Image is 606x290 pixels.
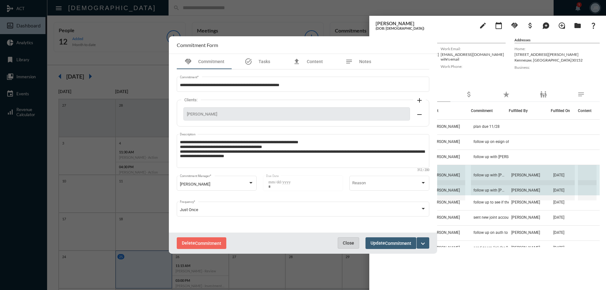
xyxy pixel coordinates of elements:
span: [PERSON_NAME] [431,155,460,159]
span: [PERSON_NAME] [511,215,540,220]
span: Commitment [195,241,221,246]
span: [PERSON_NAME] [511,246,540,250]
button: edit person [477,19,489,32]
mat-icon: family_restroom [540,91,547,98]
span: [PERSON_NAME] [431,230,460,235]
p: Kennesaw , [GEOGRAPHIC_DATA] 30152 [514,58,600,62]
mat-icon: folder [574,22,581,29]
mat-hint: 312 / 200 [417,169,429,172]
button: Add Mention [540,19,552,32]
span: follow up with [PERSON_NAME] on the additional medical questions from the u/w [473,155,537,159]
mat-icon: handshake [511,22,518,29]
p: [EMAIL_ADDRESS][DOMAIN_NAME] wife's email [441,52,506,62]
h5: (DOB: [DEMOGRAPHIC_DATA]) [376,26,473,30]
span: [PERSON_NAME] [511,200,540,204]
mat-icon: edit [479,22,487,29]
span: [PERSON_NAME] [431,124,460,129]
mat-icon: add [416,97,423,104]
mat-icon: attach_money [526,22,534,29]
span: Notes [359,59,371,64]
button: Archives [571,19,584,32]
mat-icon: question_mark [590,22,597,29]
label: Work Phone: [441,64,506,69]
h5: Contact Information [376,38,506,43]
mat-icon: expand_more [419,240,427,247]
button: What If? [587,19,600,32]
label: Clients: [181,98,201,102]
span: [PERSON_NAME] [180,182,210,186]
h3: [PERSON_NAME] [376,21,473,26]
span: follow up to see if they have decided what they want to do with proposal [473,200,537,204]
label: Work Email: [441,46,506,51]
span: follow up with [PERSON_NAME] on underwriting (addt'l medical info) [471,180,509,200]
p: [STREET_ADDRESS][PERSON_NAME] [514,52,600,57]
span: sent new joint account paperwork with AM for esign [473,215,537,220]
span: [PERSON_NAME] [509,165,551,185]
span: Update [371,240,411,246]
h5: Addresses [514,38,600,43]
span: Content [307,59,323,64]
label: Home: [514,46,600,51]
button: DeleteCommitment [177,237,226,249]
mat-icon: notes [577,91,585,98]
span: [DATE] [553,200,564,204]
span: [PERSON_NAME] [431,200,460,204]
button: Add Business [524,19,537,32]
mat-icon: handshake [184,58,192,65]
th: Content [575,102,600,120]
button: Add Introduction [555,19,568,32]
mat-icon: calendar_today [495,22,502,29]
span: follow up on esign of joint account [473,139,532,144]
mat-icon: loupe [558,22,566,29]
button: Add meeting [492,19,505,32]
span: Just Once [180,207,198,212]
mat-icon: star_rate [502,91,510,98]
button: Add Commitment [508,19,521,32]
span: [PERSON_NAME] [429,180,465,200]
span: [PERSON_NAME] [509,180,551,200]
span: Tasks [258,59,270,64]
span: [PERSON_NAME] [511,230,540,235]
th: Fulfilled On [551,102,575,120]
span: follow up with [PERSON_NAME] on underwriting (addt'l medical info) [471,165,509,185]
mat-icon: task_alt [245,58,252,65]
span: [PERSON_NAME] [187,112,407,116]
span: follow up on auth to release health info form sent to his email [473,230,537,235]
mat-icon: notes [345,58,353,65]
label: Business: [514,65,600,70]
mat-icon: remove [416,111,423,118]
span: plan due 11/28 [473,124,500,129]
span: Delete [182,240,221,246]
mat-icon: attach_money [465,91,473,98]
span: [DATE] [553,246,564,250]
span: [PERSON_NAME] [429,165,465,185]
span: [DATE] [553,215,564,220]
th: Client [429,102,471,120]
span: [PERSON_NAME] [431,215,460,220]
span: [DATE] [553,230,564,235]
mat-icon: maps_ugc [542,22,550,29]
th: Fulfilled By [509,102,551,120]
button: Close [338,237,359,249]
button: UpdateCommitment [365,237,416,249]
span: [PERSON_NAME] [431,246,460,250]
span: [PERSON_NAME] [431,139,460,144]
span: [DATE] [551,180,575,200]
h2: Commitment Form [177,42,218,48]
span: send zoom link for 8/8 meeting 11am [473,246,537,250]
span: Commitment [385,241,411,246]
th: Commitment [471,102,509,120]
span: Commitment [198,59,224,64]
mat-icon: file_upload [293,58,300,65]
span: [DATE] [551,165,575,185]
span: Close [343,240,354,246]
